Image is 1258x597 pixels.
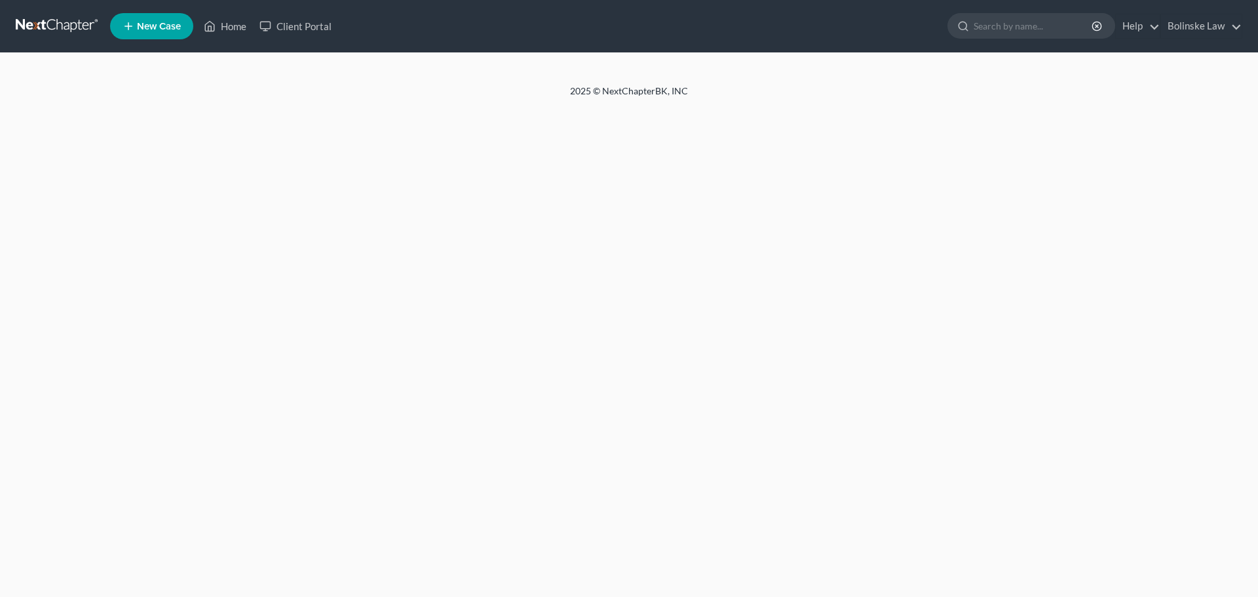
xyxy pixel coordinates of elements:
a: Bolinske Law [1161,14,1242,38]
a: Help [1116,14,1160,38]
a: Client Portal [253,14,338,38]
div: 2025 © NextChapterBK, INC [256,85,1002,108]
span: New Case [137,22,181,31]
input: Search by name... [974,14,1094,38]
a: Home [197,14,253,38]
